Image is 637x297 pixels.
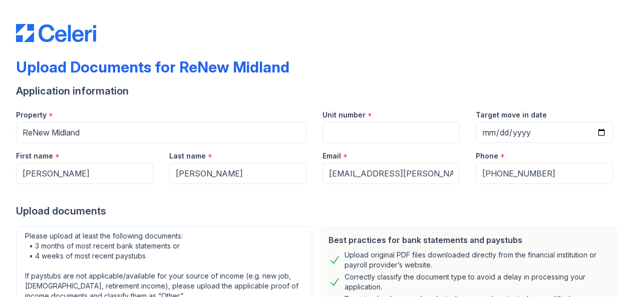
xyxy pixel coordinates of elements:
[16,24,96,42] img: CE_Logo_Blue-a8612792a0a2168367f1c8372b55b34899dd931a85d93a1a3d3e32e68fde9ad4.png
[476,110,547,120] label: Target move in date
[345,272,609,292] div: Correctly classify the document type to avoid a delay in processing your application.
[16,151,53,161] label: First name
[476,151,498,161] label: Phone
[323,151,341,161] label: Email
[169,151,206,161] label: Last name
[16,58,289,76] div: Upload Documents for ReNew Midland
[329,234,609,246] div: Best practices for bank statements and paystubs
[16,110,47,120] label: Property
[16,204,621,218] div: Upload documents
[323,110,366,120] label: Unit number
[345,250,609,270] div: Upload original PDF files downloaded directly from the financial institution or payroll provider’...
[16,84,621,98] div: Application information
